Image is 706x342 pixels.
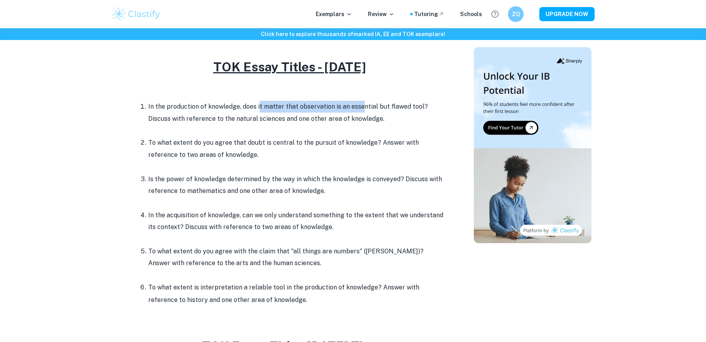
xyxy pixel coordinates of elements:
img: Thumbnail [474,47,591,243]
u: TOK Essay Titles - [DATE] [213,60,366,74]
p: In the acquisition of knowledge, can we only understand something to the extent that we understan... [148,209,446,233]
p: Exemplars [316,10,352,18]
p: To what extent do you agree with the claim that "all things are numbers" ([PERSON_NAME])? Answer ... [148,246,446,269]
p: Review [368,10,395,18]
img: Clastify logo [111,6,161,22]
p: Is the power of knowledge determined by the way in which the knowledge is conveyed? Discuss with ... [148,173,446,197]
button: UPGRADE NOW [539,7,595,21]
a: Schools [460,10,482,18]
p: To what extent do you agree that doubt is central to the pursuit of knowledge? Answer with refere... [148,137,446,161]
h6: Click here to explore thousands of marked IA, EE and TOK exemplars ! [2,30,704,38]
h6: ZQ [511,10,520,18]
li: To what extent is interpretation a reliable tool in the production of knowledge? Answer with refe... [148,281,446,306]
p: In the production of knowledge, does it matter that observation is an essential but flawed tool? ... [148,101,446,125]
button: ZQ [508,6,524,22]
a: Tutoring [414,10,444,18]
button: Help and Feedback [488,7,502,21]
